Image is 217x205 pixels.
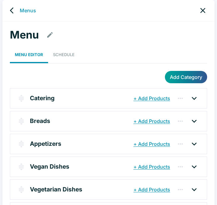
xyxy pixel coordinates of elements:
div: Breads+ Add Products [10,111,207,131]
button: + Add Products [132,93,172,104]
a: Menu Editor [10,46,48,63]
a: Menus [20,7,36,14]
div: Catering+ Add Products [10,88,207,108]
p: Vegan Dishes [30,162,69,171]
div: Vegan Dishes+ Add Products [10,157,207,177]
img: drag-handle.svg [18,186,25,193]
a: close [196,4,210,17]
div: Vegetarian Dishes+ Add Products [10,180,207,199]
p: Appetizers [30,139,61,148]
img: drag-handle.svg [18,117,25,125]
a: back [7,4,20,17]
p: Vegetarian Dishes [30,185,82,194]
img: drag-handle.svg [18,140,25,148]
div: Appetizers+ Add Products [10,134,207,154]
img: drag-handle.svg [18,95,25,102]
p: Catering [30,94,55,103]
button: Add Category [165,71,207,83]
h1: Menu [10,28,39,41]
button: + Add Products [132,184,172,195]
img: drag-handle.svg [18,163,25,170]
button: + Add Products [132,116,172,127]
button: + Add Products [132,161,172,172]
a: Schedule [48,46,80,63]
p: Breads [30,117,50,125]
button: + Add Products [132,138,172,150]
